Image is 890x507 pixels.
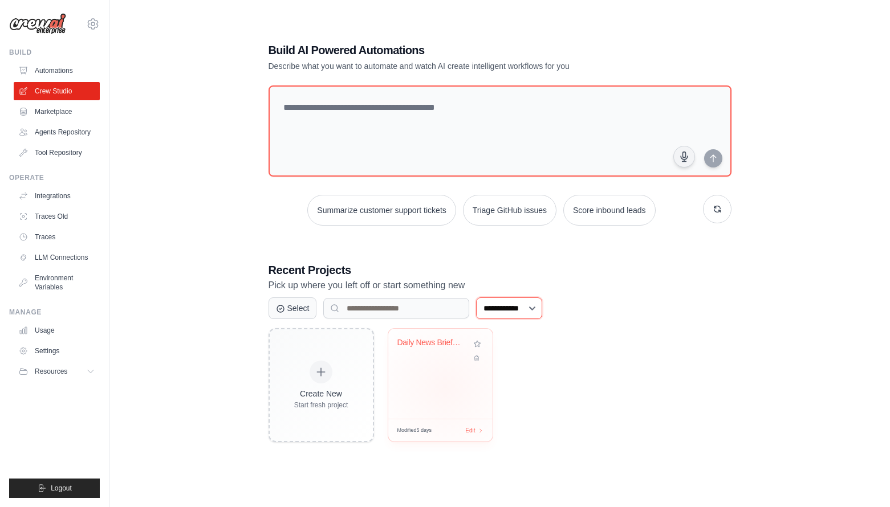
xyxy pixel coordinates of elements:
a: Marketplace [14,103,100,121]
div: Create New [294,388,348,399]
div: Daily News Briefing with Email Automation [397,338,466,348]
button: Add to favorites [471,338,483,350]
span: Edit [465,426,475,435]
div: Operate [9,173,100,182]
a: Tool Repository [14,144,100,162]
a: Agents Repository [14,123,100,141]
h3: Recent Projects [269,262,731,278]
a: Usage [14,321,100,340]
button: Score inbound leads [563,195,656,226]
span: Resources [35,367,67,376]
p: Pick up where you left off or start something new [269,278,731,293]
button: Triage GitHub issues [463,195,556,226]
div: Start fresh project [294,400,348,410]
a: LLM Connections [14,248,100,267]
span: Modified 5 days [397,427,432,435]
a: Environment Variables [14,269,100,296]
a: Integrations [14,187,100,205]
p: Describe what you want to automate and watch AI create intelligent workflows for you [269,60,652,72]
div: Build [9,48,100,57]
iframe: Chat Widget [833,452,890,507]
button: Select [269,297,317,319]
span: Logout [51,484,72,493]
button: Click to speak your automation idea [673,146,695,167]
a: Crew Studio [14,82,100,100]
h1: Build AI Powered Automations [269,42,652,58]
img: Logo [9,13,66,35]
button: Summarize customer support tickets [307,195,456,226]
a: Automations [14,62,100,80]
a: Traces Old [14,207,100,226]
button: Delete project [471,353,483,364]
a: Traces [14,228,100,246]
a: Settings [14,342,100,360]
button: Resources [14,362,100,381]
button: Get new suggestions [703,195,731,223]
button: Logout [9,479,100,498]
div: Manage [9,308,100,317]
